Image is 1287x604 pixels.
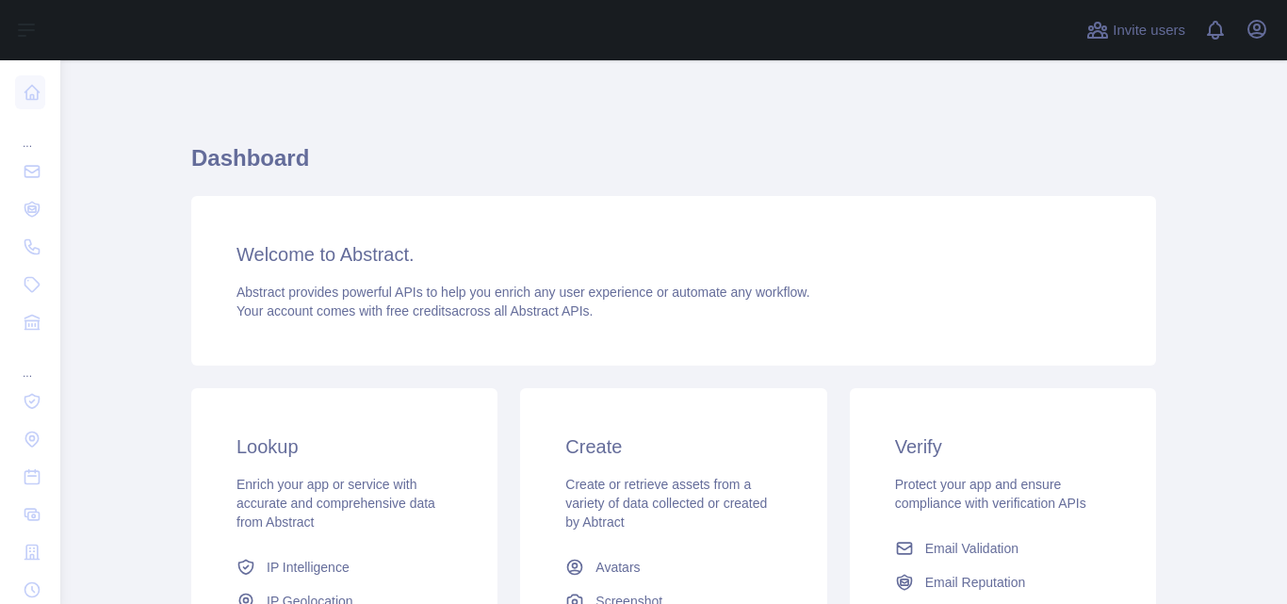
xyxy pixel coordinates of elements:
[888,531,1118,565] a: Email Validation
[895,477,1086,511] span: Protect your app and ensure compliance with verification APIs
[15,343,45,381] div: ...
[15,113,45,151] div: ...
[925,573,1026,592] span: Email Reputation
[236,241,1111,268] h3: Welcome to Abstract.
[236,285,810,300] span: Abstract provides powerful APIs to help you enrich any user experience or automate any workflow.
[895,433,1111,460] h3: Verify
[236,303,593,318] span: Your account comes with across all Abstract APIs.
[595,558,640,577] span: Avatars
[558,550,789,584] a: Avatars
[267,558,350,577] span: IP Intelligence
[565,433,781,460] h3: Create
[1083,15,1189,45] button: Invite users
[236,433,452,460] h3: Lookup
[565,477,767,530] span: Create or retrieve assets from a variety of data collected or created by Abtract
[888,565,1118,599] a: Email Reputation
[386,303,451,318] span: free credits
[925,539,1018,558] span: Email Validation
[229,550,460,584] a: IP Intelligence
[1113,20,1185,41] span: Invite users
[236,477,435,530] span: Enrich your app or service with accurate and comprehensive data from Abstract
[191,143,1156,188] h1: Dashboard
